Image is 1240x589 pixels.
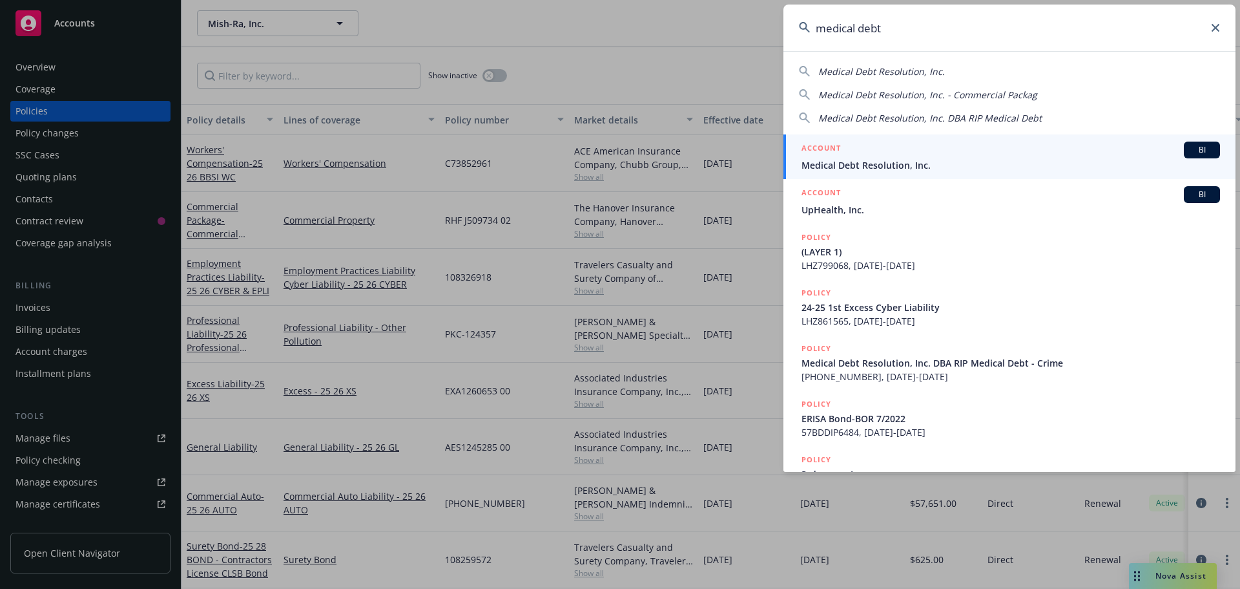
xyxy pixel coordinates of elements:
[801,425,1220,439] span: 57BDDIP6484, [DATE]-[DATE]
[801,453,831,466] h5: POLICY
[783,224,1235,279] a: POLICY(LAYER 1)LHZ799068, [DATE]-[DATE]
[801,314,1220,328] span: LHZ861565, [DATE]-[DATE]
[1189,144,1215,156] span: BI
[783,5,1235,51] input: Search...
[801,245,1220,259] span: (LAYER 1)
[801,158,1220,172] span: Medical Debt Resolution, Inc.
[801,356,1220,370] span: Medical Debt Resolution, Inc. DBA RIP Medical Debt - Crime
[801,286,831,299] h5: POLICY
[801,467,1220,481] span: 3rd excess Layer
[1189,189,1215,200] span: BI
[783,335,1235,391] a: POLICYMedical Debt Resolution, Inc. DBA RIP Medical Debt - Crime[PHONE_NUMBER], [DATE]-[DATE]
[818,112,1042,124] span: Medical Debt Resolution, Inc. DBA RIP Medical Debt
[818,65,945,78] span: Medical Debt Resolution, Inc.
[801,412,1220,425] span: ERISA Bond-BOR 7/2022
[818,89,1037,101] span: Medical Debt Resolution, Inc. - Commercial Packag
[801,301,1220,314] span: 24-25 1st Excess Cyber Liability
[801,342,831,355] h5: POLICY
[801,186,841,202] h5: ACCOUNT
[783,134,1235,179] a: ACCOUNTBIMedical Debt Resolution, Inc.
[801,231,831,244] h5: POLICY
[801,203,1220,217] span: UpHealth, Inc.
[801,398,831,411] h5: POLICY
[783,446,1235,502] a: POLICY3rd excess Layer
[783,279,1235,335] a: POLICY24-25 1st Excess Cyber LiabilityLHZ861565, [DATE]-[DATE]
[783,391,1235,446] a: POLICYERISA Bond-BOR 7/202257BDDIP6484, [DATE]-[DATE]
[783,179,1235,224] a: ACCOUNTBIUpHealth, Inc.
[801,370,1220,383] span: [PHONE_NUMBER], [DATE]-[DATE]
[801,259,1220,272] span: LHZ799068, [DATE]-[DATE]
[801,142,841,157] h5: ACCOUNT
